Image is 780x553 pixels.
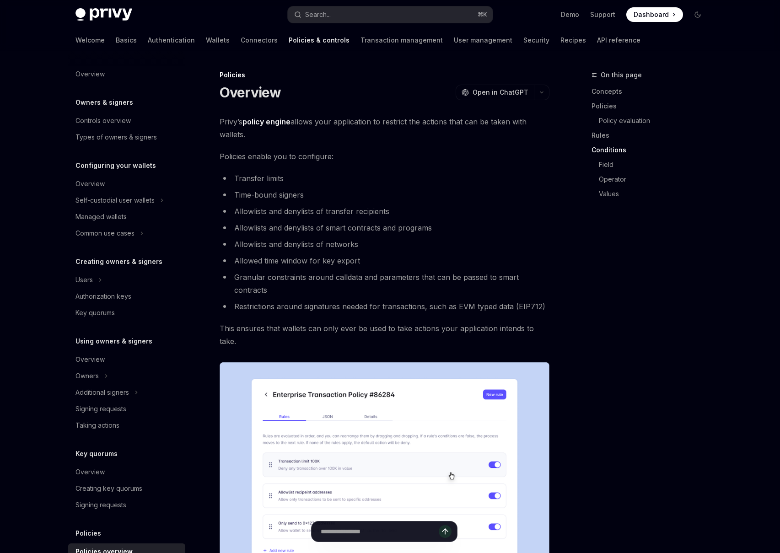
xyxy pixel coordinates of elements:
div: Creating key quorums [75,483,142,494]
li: Restrictions around signatures needed for transactions, such as EVM typed data (EIP712) [220,300,549,313]
a: Wallets [206,29,230,51]
span: Open in ChatGPT [473,88,528,97]
a: Authentication [148,29,195,51]
a: Key quorums [68,305,185,321]
span: Policies enable you to configure: [220,150,549,163]
a: Welcome [75,29,105,51]
a: Demo [561,10,579,19]
div: Overview [75,69,105,80]
span: Privy’s allows your application to restrict the actions that can be taken with wallets. [220,115,549,141]
div: Controls overview [75,115,131,126]
a: Overview [68,66,185,82]
div: Overview [75,354,105,365]
li: Transfer limits [220,172,549,185]
div: Common use cases [75,228,134,239]
a: Authorization keys [68,288,185,305]
a: Policy evaluation [599,113,712,128]
a: Overview [68,464,185,480]
h5: Owners & signers [75,97,133,108]
a: Transaction management [360,29,443,51]
a: Overview [68,351,185,368]
a: Types of owners & signers [68,129,185,145]
div: Owners [75,370,99,381]
a: Overview [68,176,185,192]
button: Toggle dark mode [690,7,705,22]
button: Send message [439,525,452,538]
a: Taking actions [68,417,185,434]
button: Search...⌘K [288,6,493,23]
a: Controls overview [68,113,185,129]
div: Taking actions [75,420,119,431]
a: Operator [599,172,712,187]
div: Overview [75,467,105,478]
h5: Key quorums [75,448,118,459]
a: Signing requests [68,401,185,417]
a: Field [599,157,712,172]
li: Granular constraints around calldata and parameters that can be passed to smart contracts [220,271,549,296]
span: ⌘ K [478,11,487,18]
div: Policies [220,70,549,80]
span: On this page [601,70,642,81]
a: Managed wallets [68,209,185,225]
a: Conditions [592,143,712,157]
div: Authorization keys [75,291,131,302]
a: Rules [592,128,712,143]
div: Signing requests [75,499,126,510]
a: User management [454,29,512,51]
span: This ensures that wallets can only ever be used to take actions your application intends to take. [220,322,549,348]
div: Search... [305,9,331,20]
div: Types of owners & signers [75,132,157,143]
div: Managed wallets [75,211,127,222]
h1: Overview [220,84,281,101]
a: Security [523,29,549,51]
div: Self-custodial user wallets [75,195,155,206]
a: API reference [597,29,640,51]
h5: Configuring your wallets [75,160,156,171]
h5: Using owners & signers [75,336,152,347]
h5: Policies [75,528,101,539]
div: Signing requests [75,403,126,414]
a: Support [590,10,615,19]
h5: Creating owners & signers [75,256,162,267]
div: Users [75,274,93,285]
a: Concepts [592,84,712,99]
li: Allowlists and denylists of networks [220,238,549,251]
button: Open in ChatGPT [456,85,534,100]
li: Allowed time window for key export [220,254,549,267]
div: Additional signers [75,387,129,398]
strong: policy engine [242,117,290,126]
div: Key quorums [75,307,115,318]
a: Policies & controls [289,29,350,51]
a: Creating key quorums [68,480,185,497]
a: Values [599,187,712,201]
a: Connectors [241,29,278,51]
a: Dashboard [626,7,683,22]
li: Allowlists and denylists of smart contracts and programs [220,221,549,234]
img: dark logo [75,8,132,21]
a: Signing requests [68,497,185,513]
li: Time-bound signers [220,188,549,201]
li: Allowlists and denylists of transfer recipients [220,205,549,218]
a: Policies [592,99,712,113]
span: Dashboard [634,10,669,19]
a: Basics [116,29,137,51]
a: Recipes [560,29,586,51]
div: Overview [75,178,105,189]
